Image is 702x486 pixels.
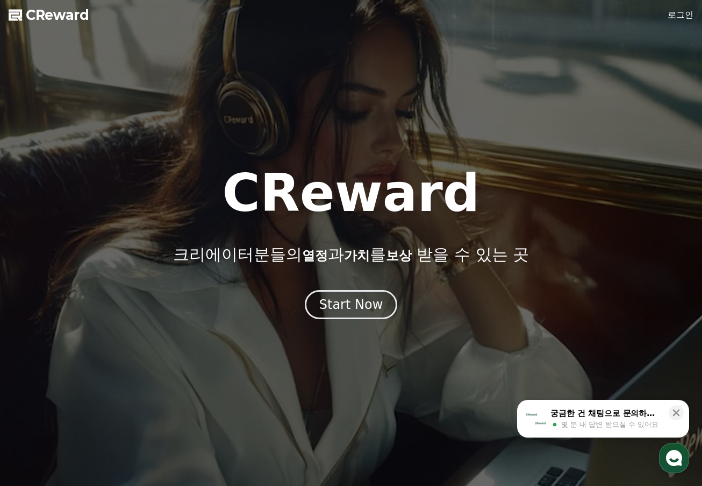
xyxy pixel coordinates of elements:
[26,6,89,24] span: CReward
[305,290,398,319] button: Start Now
[222,167,479,219] h1: CReward
[386,248,412,263] span: 보상
[319,296,383,313] div: Start Now
[173,245,529,264] p: 크리에이터분들의 과 를 받을 수 있는 곳
[344,248,370,263] span: 가치
[302,248,328,263] span: 열정
[668,9,693,22] a: 로그인
[9,6,89,24] a: CReward
[305,301,398,311] a: Start Now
